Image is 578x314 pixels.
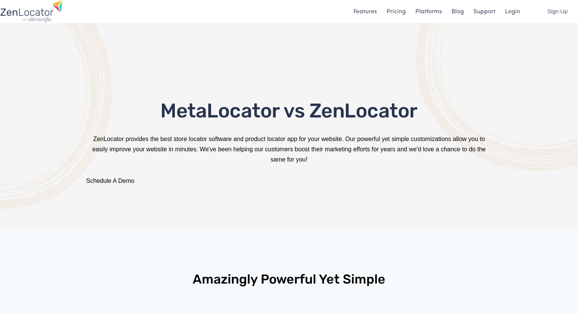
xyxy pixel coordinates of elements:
a: Sign Up [540,3,574,19]
a: Platforms [415,6,442,16]
a: Support [473,6,496,16]
a: Blog [451,6,464,16]
a: Pricing [386,6,406,16]
a: Login [505,6,520,16]
p: Amazingly Powerful Yet Simple [61,268,517,290]
a: Features [353,6,377,16]
a: Schedule A Demo [86,178,135,184]
p: ZenLocator provides the best store locator software and product locator app for your website. Our... [86,134,492,165]
span: MetaLocator vs ZenLocator [160,99,417,122]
